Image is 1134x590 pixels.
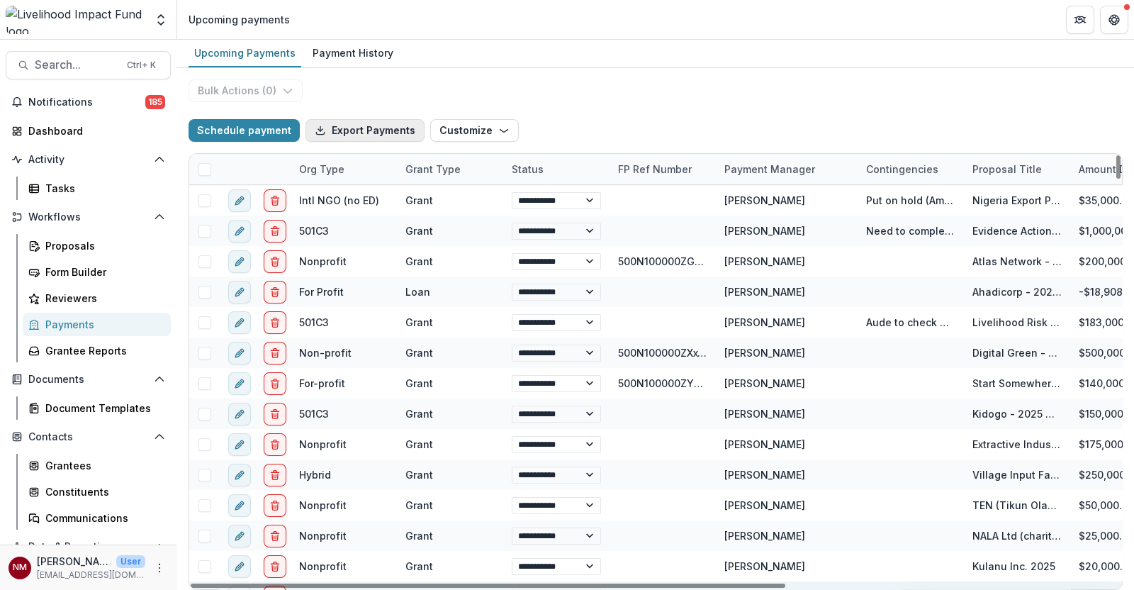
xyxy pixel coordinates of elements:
[228,342,251,364] button: edit
[724,467,805,482] div: [PERSON_NAME]
[397,154,503,184] div: Grant Type
[228,372,251,395] button: edit
[264,342,286,364] button: delete
[189,40,301,67] a: Upcoming Payments
[618,254,707,269] div: 500N100000ZG8OyIAL
[405,498,433,513] div: Grant
[405,467,433,482] div: Grant
[6,425,171,448] button: Open Contacts
[228,403,251,425] button: edit
[972,315,1062,330] div: Livelihood Risk Pool Contribution 2024-27
[189,43,301,63] div: Upcoming Payments
[858,154,964,184] div: Contingencies
[264,433,286,456] button: delete
[23,506,171,530] a: Communications
[6,368,171,391] button: Open Documents
[972,254,1062,269] div: Atlas Network - 2025-27 Grant
[264,220,286,243] button: delete
[610,154,716,184] div: FP Ref Number
[228,220,251,243] button: edit
[299,498,347,513] div: Nonprofit
[299,345,352,360] div: Non-profit
[405,284,430,299] div: Loan
[724,315,805,330] div: [PERSON_NAME]
[228,555,251,578] button: edit
[724,376,805,391] div: [PERSON_NAME]
[724,437,805,452] div: [PERSON_NAME]
[299,467,331,482] div: Hybrid
[151,560,168,577] button: More
[299,315,329,330] div: 501C3
[189,79,303,102] button: Bulk Actions (0)
[724,406,805,421] div: [PERSON_NAME]
[405,437,433,452] div: Grant
[228,281,251,304] button: edit
[405,528,433,543] div: Grant
[228,433,251,456] button: edit
[307,43,399,63] div: Payment History
[299,376,345,391] div: For-profit
[145,95,165,109] span: 185
[23,286,171,310] a: Reviewers
[23,313,171,336] a: Payments
[45,265,159,279] div: Form Builder
[299,223,329,238] div: 501C3
[724,528,805,543] div: [PERSON_NAME]
[299,254,347,269] div: Nonprofit
[291,154,397,184] div: Org type
[28,211,148,223] span: Workflows
[299,406,329,421] div: 501C3
[405,315,433,330] div: Grant
[45,511,159,525] div: Communications
[972,498,1062,513] div: TEN (Tikun Olam Empowerment Network) 2025
[724,223,805,238] div: [PERSON_NAME]
[6,206,171,228] button: Open Workflows
[430,119,519,142] button: Customize
[6,535,171,558] button: Open Data & Reporting
[264,311,286,334] button: delete
[405,406,433,421] div: Grant
[866,315,955,330] div: Aude to check with Muthoni / Peige when next [PERSON_NAME] will join
[45,291,159,306] div: Reviewers
[724,284,805,299] div: [PERSON_NAME]
[618,376,707,391] div: 500N100000ZY3H4IAL
[23,396,171,420] a: Document Templates
[307,40,399,67] a: Payment History
[858,162,947,177] div: Contingencies
[264,403,286,425] button: delete
[972,467,1062,482] div: Village Input Fairs - 2025 - Prospect
[716,154,858,184] div: Payment Manager
[503,154,610,184] div: Status
[264,189,286,212] button: delete
[405,559,433,574] div: Grant
[23,339,171,362] a: Grantee Reports
[6,148,171,171] button: Open Activity
[6,91,171,113] button: Notifications185
[28,123,159,138] div: Dashboard
[6,51,171,79] button: Search...
[183,9,296,30] nav: breadcrumb
[28,154,148,166] span: Activity
[45,401,159,416] div: Document Templates
[1100,6,1128,34] button: Get Help
[116,555,145,568] p: User
[45,484,159,499] div: Constituents
[724,254,805,269] div: [PERSON_NAME]
[23,177,171,200] a: Tasks
[305,119,425,142] button: Export Payments
[972,345,1062,360] div: Digital Green - 2025 Grant
[716,162,824,177] div: Payment Manager
[299,559,347,574] div: Nonprofit
[405,345,433,360] div: Grant
[23,454,171,477] a: Grantees
[45,181,159,196] div: Tasks
[405,254,433,269] div: Grant
[45,458,159,473] div: Grantees
[972,223,1062,238] div: Evidence Action - 2023-26 Grant - Safe Water Initiative [GEOGRAPHIC_DATA]
[299,528,347,543] div: Nonprofit
[299,284,344,299] div: For Profit
[972,376,1062,391] div: Start Somewhere - 2025 Grant - Factory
